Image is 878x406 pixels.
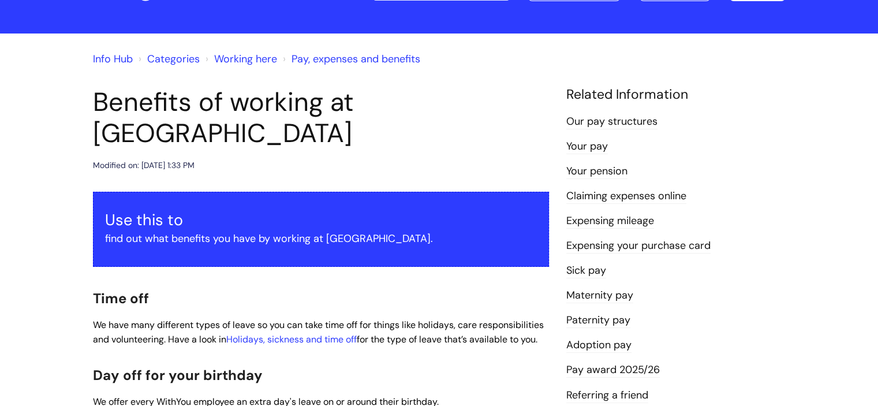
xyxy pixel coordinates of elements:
[93,158,195,173] div: Modified on: [DATE] 1:33 PM
[566,263,606,278] a: Sick pay
[93,289,149,307] span: Time off
[226,333,357,345] a: Holidays, sickness and time off
[292,52,420,66] a: Pay, expenses and benefits
[566,288,633,303] a: Maternity pay
[280,50,420,68] li: Pay, expenses and benefits
[566,139,608,154] a: Your pay
[566,239,711,254] a: Expensing your purchase card
[136,50,200,68] li: Solution home
[214,52,277,66] a: Working here
[93,366,263,384] span: Day off for your birthday
[566,338,632,353] a: Adoption pay
[566,164,627,179] a: Your pension
[93,87,549,149] h1: Benefits of working at [GEOGRAPHIC_DATA]
[93,319,544,345] span: We have many different types of leave so you can take time off for things like holidays, care res...
[105,229,537,248] p: find out what benefits you have by working at [GEOGRAPHIC_DATA].
[566,114,657,129] a: Our pay structures
[147,52,200,66] a: Categories
[566,388,648,403] a: Referring a friend
[566,363,660,378] a: Pay award 2025/26
[203,50,277,68] li: Working here
[566,313,630,328] a: Paternity pay
[566,189,686,204] a: Claiming expenses online
[105,211,537,229] h3: Use this to
[93,52,133,66] a: Info Hub
[566,87,786,103] h4: Related Information
[566,214,654,229] a: Expensing mileage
